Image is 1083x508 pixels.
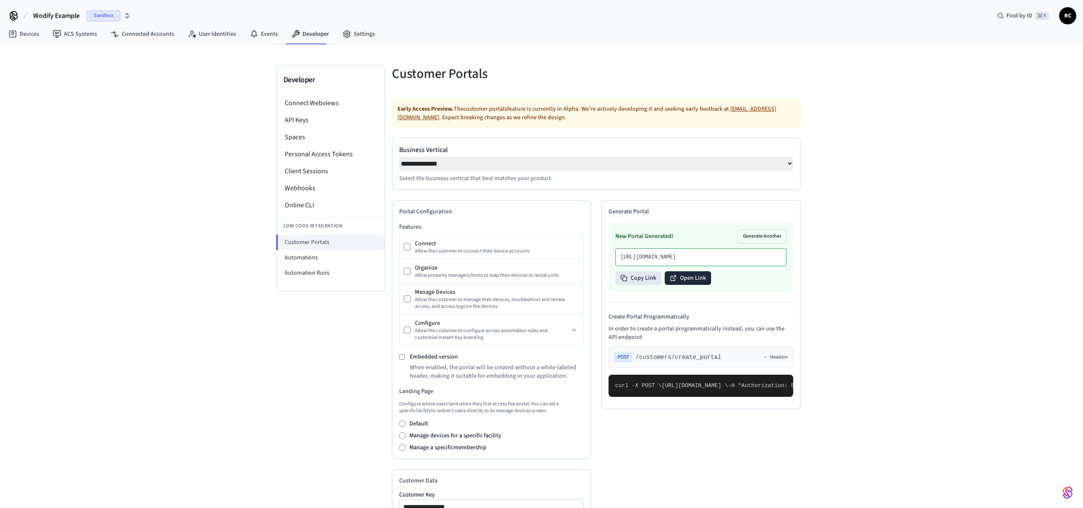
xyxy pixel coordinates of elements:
h5: Customer Portals [392,65,591,83]
div: Allow the customer to manage their devices, troubleshoot and review access, and access logs on th... [415,296,579,310]
div: Allow the customer to connect their device accounts [415,248,579,255]
label: Default [409,419,428,428]
label: Business Vertical [399,145,793,155]
li: Spaces [277,129,385,146]
p: Configure where users land when they first access the portal. You can set a specific facility to ... [399,401,584,414]
div: The customer portals feature is currently in Alpha. We're actively developing it and seeking earl... [392,99,800,127]
h4: Create Portal Programmatically [609,313,793,321]
li: Connect Webviews [277,95,385,112]
img: SeamLogoGradient.69752ec5.svg [1063,486,1073,499]
a: Settings [336,26,382,42]
li: Client Sessions [277,163,385,180]
div: Find by ID⌘ K [990,8,1056,23]
span: -H "Authorization: Bearer seam_api_key_123456" \ [728,382,887,389]
span: [URL][DOMAIN_NAME] \ [662,382,728,389]
span: RC [1060,8,1075,23]
label: Embedded version [410,353,458,361]
span: POST [614,352,632,362]
li: Webhooks [277,180,385,197]
a: ACS Systems [46,26,104,42]
li: API Keys [277,112,385,129]
h3: Landing Page [399,387,584,396]
div: Allow the customer to configure access automation rules and customize Instant Key branding [415,327,569,341]
span: ⌘ K [1035,11,1049,20]
div: Connect [415,239,579,248]
div: Organize [415,264,579,272]
li: Online CLI [277,197,385,214]
span: Sandbox [86,10,120,21]
a: Devices [2,26,46,42]
h2: Customer Data [399,476,584,485]
h2: Portal Configuration [399,207,584,216]
p: [URL][DOMAIN_NAME] [621,254,781,261]
label: Manage a specific membership [409,443,486,452]
span: Wodify Example [33,11,80,21]
a: Connected Accounts [104,26,181,42]
label: Customer Key [399,492,584,498]
a: [EMAIL_ADDRESS][DOMAIN_NAME] [397,105,776,122]
p: When enabled, the portal will be created without a white-labeled header, making it suitable for e... [410,363,584,380]
label: Manage devices for a specific facility [409,431,501,440]
h3: Features [399,223,584,231]
button: Copy Link [615,271,661,285]
a: Events [243,26,285,42]
h3: New Portal Generated! [615,232,673,241]
strong: Early Access Preview. [397,105,454,113]
a: User Identities [181,26,243,42]
li: Automation Runs [277,265,385,281]
li: Low Code Integration [277,217,385,235]
span: /customers/create_portal [636,353,722,362]
div: Allow property managers/hosts to map their devices to rental units [415,272,579,279]
div: Configure [415,319,569,327]
li: Customer Portals [276,235,385,250]
li: Personal Access Tokens [277,146,385,163]
button: RC [1059,7,1076,24]
p: In order to create a portal programmatically instead, you can use the API endpoint [609,324,793,342]
span: curl -X POST \ [615,382,662,389]
span: Find by ID [1006,11,1032,20]
p: Select the business vertical that best matches your product. [399,174,793,183]
button: Headers [763,354,788,361]
li: Automations [277,250,385,265]
h2: Generate Portal [609,207,793,216]
button: Generate Another [738,230,786,243]
a: Developer [285,26,336,42]
h3: Developer [283,74,378,86]
button: Open Link [665,271,711,285]
div: Manage Devices [415,288,579,296]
